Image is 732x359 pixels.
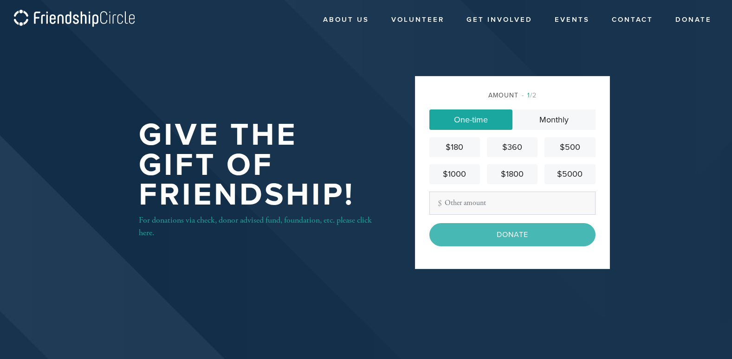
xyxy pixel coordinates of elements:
[14,10,135,28] img: logo_fc.png
[491,141,534,154] div: $360
[544,164,595,184] a: $5000
[487,164,538,184] a: $1800
[429,137,480,157] a: $180
[429,164,480,184] a: $1000
[548,11,596,29] a: Events
[139,215,372,238] a: For donations via check, donor advised fund, foundation, etc. please click here.
[544,137,595,157] a: $500
[433,141,476,154] div: $180
[605,11,660,29] a: Contact
[429,192,596,215] input: Other amount
[668,11,719,29] a: Donate
[139,120,385,210] h1: Give the Gift of Friendship!
[512,109,596,130] a: Monthly
[429,90,596,100] div: Amount
[527,91,530,99] span: 1
[433,168,476,180] div: $1000
[316,11,376,29] a: About Us
[491,168,534,180] div: $1800
[548,168,591,180] div: $5000
[460,11,539,29] a: Get Involved
[487,137,538,157] a: $360
[548,141,591,154] div: $500
[429,109,512,130] a: One-time
[522,91,537,99] span: /2
[384,11,451,29] a: Volunteer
